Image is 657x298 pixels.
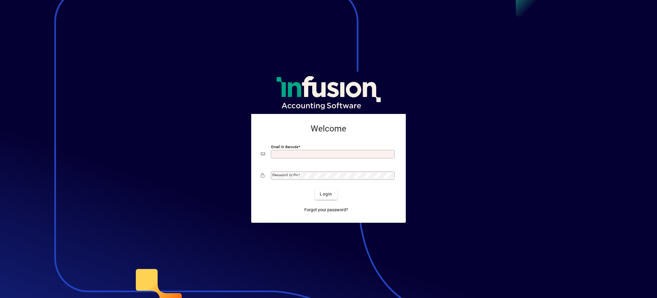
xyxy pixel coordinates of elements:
[302,205,351,215] a: Forgot your password?
[304,207,348,213] span: Forgot your password?
[320,191,332,197] span: Login
[261,124,396,134] h2: Welcome
[272,173,298,177] mat-label: Password or Pin
[271,144,298,149] mat-label: Email or Barcode
[315,189,337,200] button: Login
